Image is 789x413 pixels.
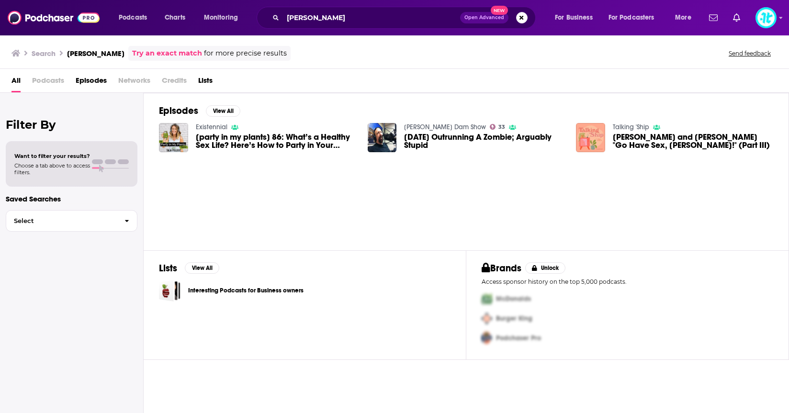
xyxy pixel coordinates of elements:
span: Networks [118,73,150,92]
span: Credits [162,73,187,92]
span: New [491,6,508,15]
span: [DATE] Outrunning A Zombie; Arguably Stupid [404,133,564,149]
button: open menu [602,10,668,25]
button: View All [185,262,219,274]
a: Jane and Michael "Go Have Sex, Jane!" (Part III) [613,133,773,149]
img: User Profile [755,7,777,28]
button: open menu [112,10,159,25]
span: Select [6,218,117,224]
button: View All [206,105,240,117]
button: Send feedback [726,49,774,57]
span: Podcasts [119,11,147,24]
button: open menu [548,10,605,25]
h2: Lists [159,262,177,274]
span: McDonalds [496,295,531,303]
a: ListsView All [159,262,219,274]
a: 6/14/22 Outrunning A Zombie; Arguably Stupid [404,133,564,149]
button: open menu [197,10,250,25]
input: Search podcasts, credits, & more... [283,10,460,25]
a: EpisodesView All [159,105,240,117]
img: First Pro Logo [478,289,496,309]
img: Third Pro Logo [478,328,496,348]
span: Want to filter your results? [14,153,90,159]
span: Burger King [496,314,532,323]
button: Open AdvancedNew [460,12,508,23]
span: For Business [555,11,593,24]
span: Logged in as ImpactTheory [755,7,777,28]
img: Second Pro Logo [478,309,496,328]
span: 33 [498,125,505,129]
span: Choose a tab above to access filters. [14,162,90,176]
a: [party in my plants] 86: What’s a Healthy Sex Life? Here’s How to Party in Your PANTS! with Shan ... [196,133,356,149]
span: Charts [165,11,185,24]
a: Interesting Podcasts for Business owners [159,280,180,301]
span: More [675,11,691,24]
img: Podchaser - Follow, Share and Rate Podcasts [8,9,100,27]
a: Lists [198,73,213,92]
span: Open Advanced [464,15,504,20]
span: Podchaser Pro [496,334,541,342]
img: 6/14/22 Outrunning A Zombie; Arguably Stupid [368,123,397,152]
a: Talking 'Ship [613,123,649,131]
a: Try an exact match [132,48,202,59]
span: Podcasts [32,73,64,92]
button: Select [6,210,137,232]
a: Charts [158,10,191,25]
span: [party in my plants] 86: What’s a Healthy Sex Life? Here’s How to Party in Your PANTS! with [PERS... [196,133,356,149]
button: Show profile menu [755,7,777,28]
h2: Brands [482,262,521,274]
a: Existennial [196,123,227,131]
a: Interesting Podcasts for Business owners [188,285,304,296]
a: All [11,73,21,92]
img: Jane and Michael "Go Have Sex, Jane!" (Part III) [576,123,605,152]
a: Episodes [76,73,107,92]
h3: Search [32,49,56,58]
span: [PERSON_NAME] and [PERSON_NAME] "Go Have Sex, [PERSON_NAME]!" (Part III) [613,133,773,149]
h2: Filter By [6,118,137,132]
a: Show notifications dropdown [705,10,721,26]
button: open menu [668,10,703,25]
h2: Episodes [159,105,198,117]
p: Saved Searches [6,194,137,203]
a: Show notifications dropdown [729,10,744,26]
span: for more precise results [204,48,287,59]
span: For Podcasters [609,11,654,24]
span: Monitoring [204,11,238,24]
button: Unlock [525,262,566,274]
h3: [PERSON_NAME] [67,49,124,58]
a: Ron Van Dam Show [404,123,486,131]
a: 33 [490,124,505,130]
p: Access sponsor history on the top 5,000 podcasts. [482,278,773,285]
img: [party in my plants] 86: What’s a Healthy Sex Life? Here’s How to Party in Your PANTS! with Shan ... [159,123,188,152]
div: Search podcasts, credits, & more... [266,7,545,29]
